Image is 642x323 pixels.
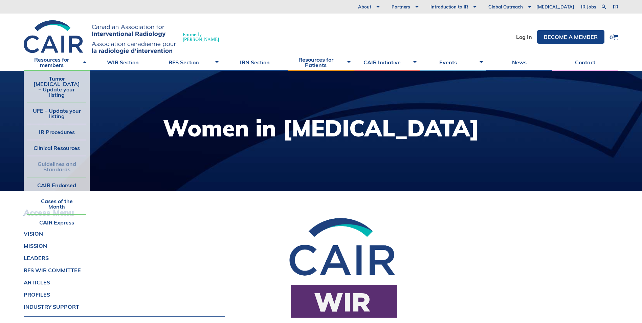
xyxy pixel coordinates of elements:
a: 0 [610,34,618,40]
a: Events [420,54,486,71]
a: Clinical Resources [27,140,86,156]
a: News [486,54,552,71]
a: MISSION [24,243,225,249]
a: Contact [552,54,618,71]
a: Log In [516,34,532,40]
a: ARTICLES [24,280,225,285]
a: Cases of the Month [27,193,86,214]
a: IR Procedures [27,124,86,140]
h1: Women in [MEDICAL_DATA] [163,117,479,139]
a: Become a member [537,30,604,44]
a: IRN Section [222,54,288,71]
a: LEADERS [24,255,225,261]
a: RFS Section [156,54,222,71]
a: UFE – Update your listing [27,103,86,124]
a: Formerly[PERSON_NAME] [24,20,226,54]
img: CIRA [24,20,176,54]
a: Resources for Patients [288,54,354,71]
a: fr [613,5,618,9]
a: VISION [24,231,225,236]
a: RFS WIR COMMITTEE [24,267,225,273]
h3: Access Menu [24,208,225,218]
a: CAIR Initiative [354,54,420,71]
a: INDUSTRY SUPPORT [24,304,225,309]
a: Tumor [MEDICAL_DATA] – Update your listing [27,71,86,103]
a: PROFILES [24,292,225,297]
a: CAIR Express [27,215,86,230]
a: WIR Section [90,54,156,71]
span: Formerly [PERSON_NAME] [183,32,219,42]
a: Guidelines and Standards [27,156,86,177]
a: CAIR Endorsed [27,177,86,193]
a: Resources for members [24,54,90,71]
